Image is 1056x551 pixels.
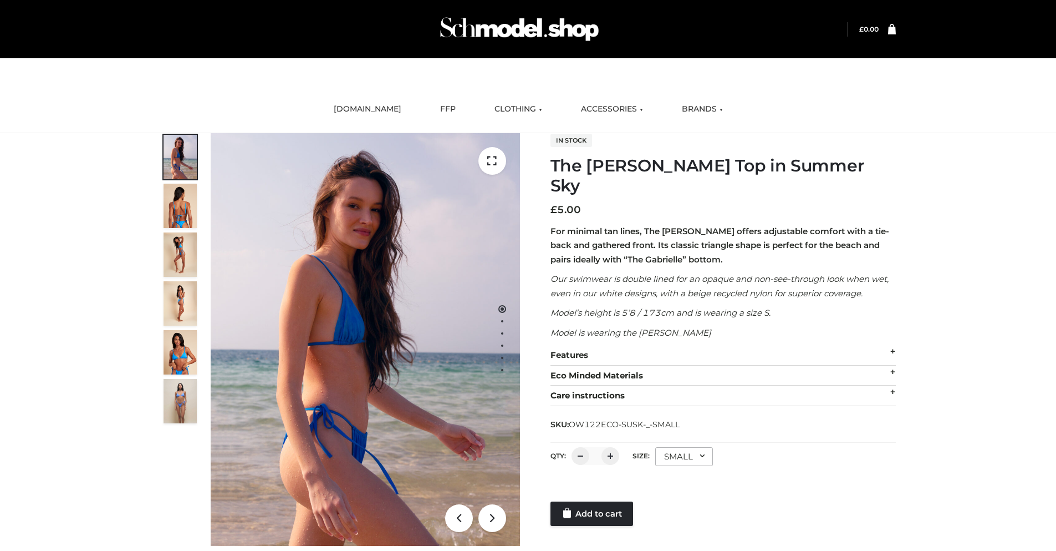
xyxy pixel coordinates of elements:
[674,97,731,122] a: BRANDS
[550,156,896,196] h1: The [PERSON_NAME] Top in Summer Sky
[550,327,711,338] em: Model is wearing the [PERSON_NAME]
[550,452,566,460] label: QTY:
[436,7,603,51] img: Schmodel Admin 964
[550,307,771,318] em: Model’s height is 5’8 / 173cm and is wearing a size S.
[164,281,197,326] img: 3.Alex-top_CN-1-1-2.jpg
[573,97,651,122] a: ACCESSORIES
[859,25,864,33] span: £
[569,419,680,429] span: OW122ECO-SUSK-_-SMALL
[550,366,896,386] div: Eco Minded Materials
[859,25,879,33] a: £0.00
[432,97,464,122] a: FFP
[632,452,650,460] label: Size:
[550,134,592,147] span: In stock
[164,232,197,277] img: 4.Alex-top_CN-1-1-2.jpg
[550,204,581,216] bdi: 5.00
[164,135,197,179] img: 1.Alex-top_SS-1_4464b1e7-c2c9-4e4b-a62c-58381cd673c0-1.jpg
[550,226,889,265] strong: For minimal tan lines, The [PERSON_NAME] offers adjustable comfort with a tie-back and gathered f...
[550,204,557,216] span: £
[550,418,681,431] span: SKU:
[655,447,713,466] div: SMALL
[550,274,889,299] em: Our swimwear is double lined for an opaque and non-see-through look when wet, even in our white d...
[211,133,520,546] img: 1.Alex-top_SS-1_4464b1e7-c2c9-4e4b-a62c-58381cd673c0 (1)
[164,379,197,423] img: SSVC.jpg
[486,97,550,122] a: CLOTHING
[164,330,197,375] img: 2.Alex-top_CN-1-1-2.jpg
[550,386,896,406] div: Care instructions
[325,97,410,122] a: [DOMAIN_NAME]
[859,25,879,33] bdi: 0.00
[164,184,197,228] img: 5.Alex-top_CN-1-1_1-1.jpg
[550,502,633,526] a: Add to cart
[550,345,896,366] div: Features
